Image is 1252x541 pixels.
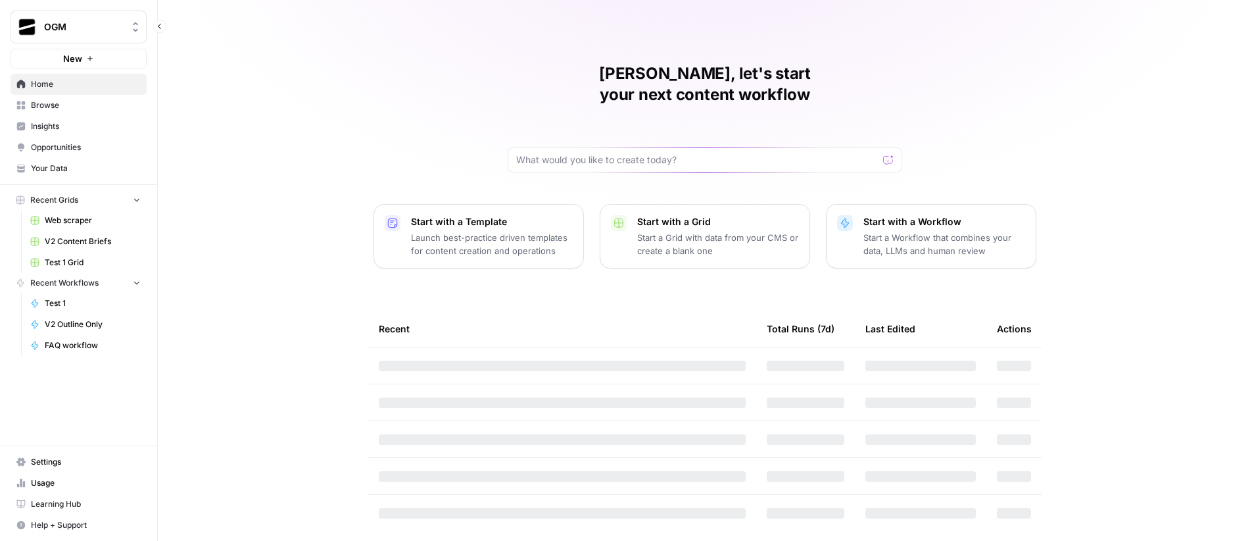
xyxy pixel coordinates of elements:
p: Start a Grid with data from your CMS or create a blank one [637,231,799,257]
a: FAQ workflow [24,335,147,356]
span: Browse [31,99,141,111]
button: Recent Grids [11,190,147,210]
button: Start with a WorkflowStart a Workflow that combines your data, LLMs and human review [826,204,1036,269]
span: FAQ workflow [45,340,141,351]
div: Actions [997,311,1032,347]
span: Your Data [31,163,141,174]
div: Total Runs (7d) [767,311,834,347]
span: Test 1 Grid [45,257,141,269]
input: What would you like to create today? [516,153,878,167]
p: Start with a Workflow [863,215,1025,228]
span: Opportunities [31,142,141,153]
h1: [PERSON_NAME], let's start your next content workflow [508,63,902,105]
a: Insights [11,116,147,137]
a: Test 1 Grid [24,252,147,273]
span: Test 1 [45,297,141,309]
button: Workspace: OGM [11,11,147,43]
span: Settings [31,456,141,468]
span: Home [31,78,141,90]
a: Settings [11,451,147,473]
button: New [11,49,147,68]
a: Opportunities [11,137,147,158]
a: V2 Content Briefs [24,231,147,252]
p: Start with a Template [411,215,573,228]
a: Learning Hub [11,494,147,515]
span: Help + Support [31,519,141,531]
span: OGM [44,20,124,34]
span: Web scraper [45,215,141,226]
span: New [63,52,82,65]
span: Insights [31,120,141,132]
span: V2 Outline Only [45,319,141,330]
button: Recent Workflows [11,273,147,293]
button: Help + Support [11,515,147,536]
div: Recent [379,311,746,347]
span: Learning Hub [31,498,141,510]
button: Start with a TemplateLaunch best-practice driven templates for content creation and operations [373,204,584,269]
a: Test 1 [24,293,147,314]
a: Web scraper [24,210,147,231]
span: V2 Content Briefs [45,236,141,247]
img: OGM Logo [15,15,39,39]
a: Home [11,74,147,95]
a: Browse [11,95,147,116]
span: Recent Grids [30,194,78,206]
span: Recent Workflows [30,277,99,289]
div: Last Edited [865,311,915,347]
span: Usage [31,477,141,489]
button: Start with a GridStart a Grid with data from your CMS or create a blank one [600,204,810,269]
p: Start a Workflow that combines your data, LLMs and human review [863,231,1025,257]
a: Usage [11,473,147,494]
p: Start with a Grid [637,215,799,228]
a: Your Data [11,158,147,179]
a: V2 Outline Only [24,314,147,335]
p: Launch best-practice driven templates for content creation and operations [411,231,573,257]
